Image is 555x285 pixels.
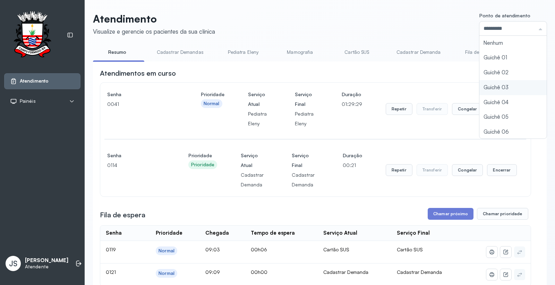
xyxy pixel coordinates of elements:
[93,28,215,35] div: Visualize e gerencie os pacientes da sua clínica
[295,109,318,128] p: Pediatra Eleny
[417,164,448,176] button: Transferir
[417,103,448,115] button: Transferir
[205,230,229,236] div: Chegada
[25,264,68,270] p: Atendente
[20,98,36,104] span: Painéis
[342,99,362,109] p: 01:29:29
[479,110,547,125] li: Guichê 05
[479,12,530,18] span: Ponto de atendimento
[397,269,442,275] span: Cadastrar Demanda
[295,90,318,109] h4: Serviço Final
[219,47,267,58] a: Pediatra Eleny
[248,90,271,109] h4: Serviço Atual
[456,47,505,58] a: Fila de Espera
[7,11,57,59] img: Logotipo do estabelecimento
[479,125,547,140] li: Guichê 06
[106,246,116,252] span: 0119
[93,47,142,58] a: Resumo
[292,151,319,170] h4: Serviço Final
[428,208,473,220] button: Chamar próximo
[159,248,174,254] div: Normal
[205,269,220,275] span: 09:09
[100,68,176,78] h3: Atendimentos em curso
[386,164,412,176] button: Repetir
[107,90,177,99] h4: Senha
[452,103,483,115] button: Congelar
[156,230,182,236] div: Prioridade
[204,101,220,107] div: Normal
[201,90,224,99] h4: Prioridade
[323,230,357,236] div: Serviço Atual
[188,151,217,160] h4: Prioridade
[276,47,324,58] a: Mamografia
[390,47,448,58] a: Cadastrar Demanda
[386,103,412,115] button: Repetir
[397,246,423,252] span: Cartão SUS
[107,99,177,109] p: 0041
[20,78,49,84] span: Atendimento
[100,210,145,220] h3: Fila de espera
[93,12,215,25] p: Atendimento
[343,151,362,160] h4: Duração
[323,269,386,275] div: Cadastrar Demanda
[397,230,430,236] div: Serviço Final
[292,170,319,190] p: Cadastrar Demanda
[150,47,211,58] a: Cadastrar Demandas
[479,36,547,51] li: Nenhum
[477,208,528,220] button: Chamar prioridade
[343,160,362,170] p: 00:21
[106,269,116,275] span: 0121
[241,170,268,190] p: Cadastrar Demanda
[251,246,267,252] span: 00h06
[452,164,483,176] button: Congelar
[25,257,68,264] p: [PERSON_NAME]
[10,78,75,85] a: Atendimento
[479,80,547,95] li: Guichê 03
[191,162,214,168] div: Prioridade
[241,151,268,170] h4: Serviço Atual
[107,160,165,170] p: 0114
[159,270,174,276] div: Normal
[487,164,516,176] button: Encerrar
[106,230,122,236] div: Senha
[248,109,271,128] p: Pediatra Eleny
[251,269,267,275] span: 00h00
[479,50,547,65] li: Guichê 01
[107,151,165,160] h4: Senha
[251,230,295,236] div: Tempo de espera
[479,65,547,80] li: Guichê 02
[205,246,220,252] span: 09:03
[323,246,386,253] div: Cartão SUS
[333,47,381,58] a: Cartão SUS
[479,95,547,110] li: Guichê 04
[342,90,362,99] h4: Duração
